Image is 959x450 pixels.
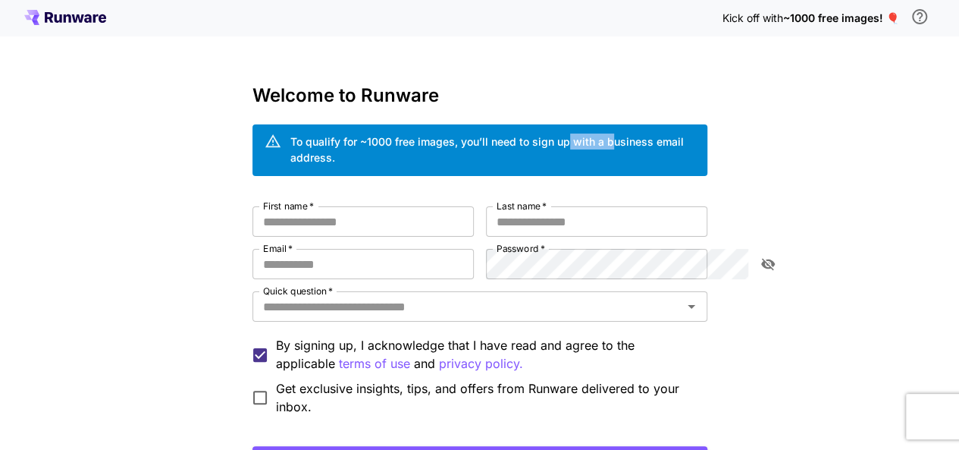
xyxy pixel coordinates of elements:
label: Quick question [263,285,333,297]
p: By signing up, I acknowledge that I have read and agree to the applicable and [276,336,695,373]
p: terms of use [339,354,410,373]
button: By signing up, I acknowledge that I have read and agree to the applicable and privacy policy. [339,354,410,373]
div: To qualify for ~1000 free images, you’ll need to sign up with a business email address. [290,134,695,165]
label: Email [263,242,293,255]
label: Last name [497,200,547,212]
button: In order to qualify for free credit, you need to sign up with a business email address and click ... [904,2,935,32]
h3: Welcome to Runware [252,85,707,106]
button: By signing up, I acknowledge that I have read and agree to the applicable terms of use and [439,354,523,373]
span: Get exclusive insights, tips, and offers from Runware delivered to your inbox. [276,379,695,416]
button: Open [681,296,702,317]
span: ~1000 free images! 🎈 [782,11,898,24]
label: Password [497,242,545,255]
span: Kick off with [722,11,782,24]
button: toggle password visibility [754,250,782,278]
p: privacy policy. [439,354,523,373]
label: First name [263,200,314,212]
